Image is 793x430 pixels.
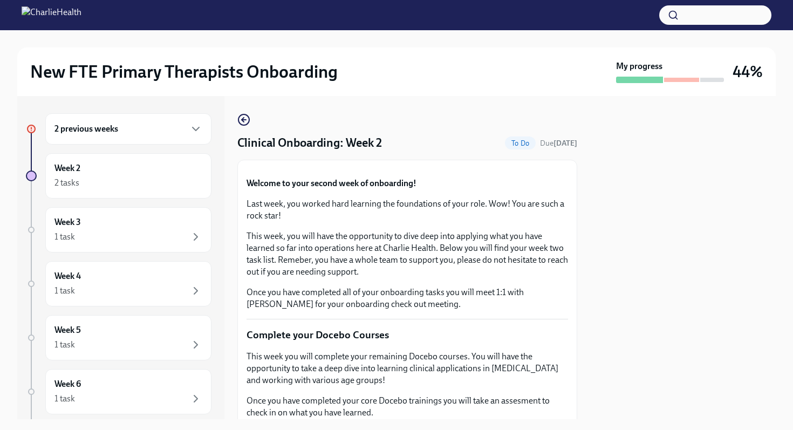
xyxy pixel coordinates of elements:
[553,139,577,148] strong: [DATE]
[616,60,662,72] strong: My progress
[505,139,536,147] span: To Do
[540,139,577,148] span: Due
[26,369,211,414] a: Week 61 task
[237,135,382,151] h4: Clinical Onboarding: Week 2
[45,113,211,145] div: 2 previous weeks
[54,231,75,243] div: 1 task
[54,216,81,228] h6: Week 3
[54,123,118,135] h6: 2 previous weeks
[247,198,568,222] p: Last week, you worked hard learning the foundations of your role. Wow! You are such a rock star!
[54,270,81,282] h6: Week 4
[54,162,80,174] h6: Week 2
[540,138,577,148] span: September 14th, 2025 09:00
[26,153,211,199] a: Week 22 tasks
[54,378,81,390] h6: Week 6
[54,324,81,336] h6: Week 5
[247,178,416,188] strong: Welcome to your second week of onboarding!
[54,393,75,405] div: 1 task
[247,286,568,310] p: Once you have completed all of your onboarding tasks you will meet 1:1 with [PERSON_NAME] for you...
[22,6,81,24] img: CharlieHealth
[26,207,211,252] a: Week 31 task
[54,177,79,189] div: 2 tasks
[26,315,211,360] a: Week 51 task
[54,285,75,297] div: 1 task
[247,230,568,278] p: This week, you will have the opportunity to dive deep into applying what you have learned so far ...
[247,328,568,342] p: Complete your Docebo Courses
[247,351,568,386] p: This week you will complete your remaining Docebo courses. You will have the opportunity to take ...
[54,339,75,351] div: 1 task
[733,62,763,81] h3: 44%
[26,261,211,306] a: Week 41 task
[247,395,568,419] p: Once you have completed your core Docebo trainings you will take an assesment to check in on what...
[30,61,338,83] h2: New FTE Primary Therapists Onboarding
